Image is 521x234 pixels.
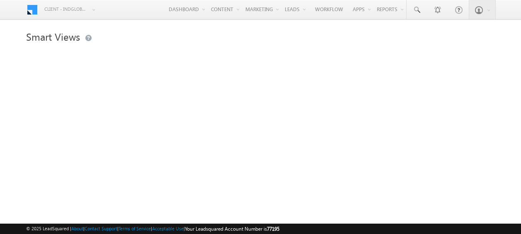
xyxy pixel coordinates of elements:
[44,5,88,13] span: Client - indglobal2 (77195)
[119,226,151,231] a: Terms of Service
[26,225,279,233] span: © 2025 LeadSquared | | | | |
[152,226,184,231] a: Acceptable Use
[71,226,83,231] a: About
[185,226,279,232] span: Your Leadsquared Account Number is
[85,226,117,231] a: Contact Support
[26,30,80,43] span: Smart Views
[267,226,279,232] span: 77195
